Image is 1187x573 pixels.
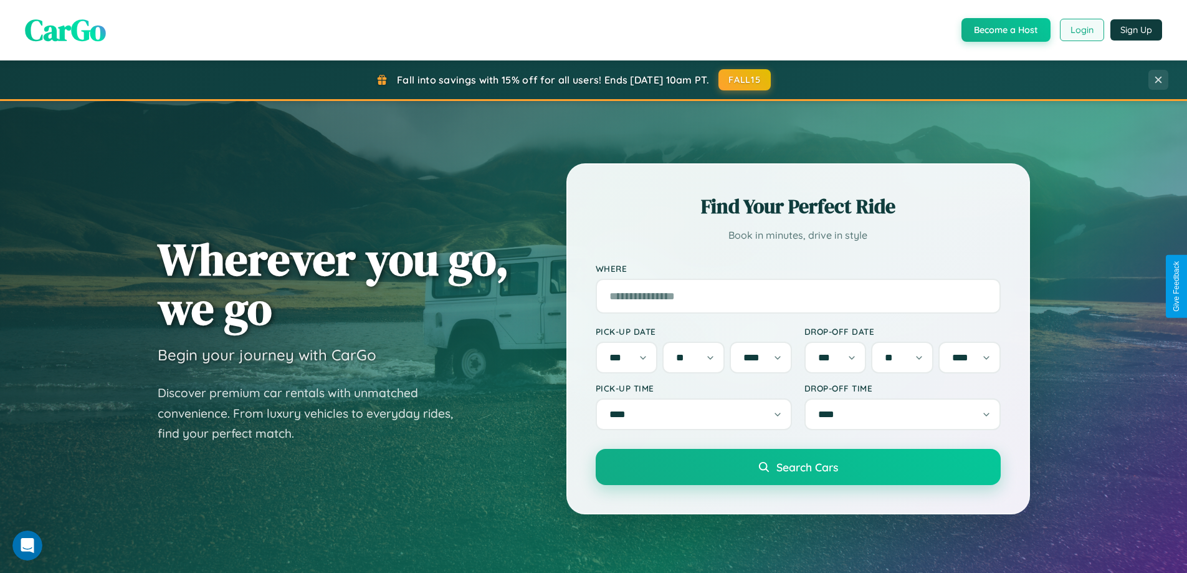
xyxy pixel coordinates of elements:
button: Login [1060,19,1104,41]
button: Sign Up [1110,19,1162,41]
label: Where [596,263,1001,274]
h1: Wherever you go, we go [158,234,509,333]
span: Fall into savings with 15% off for all users! Ends [DATE] 10am PT. [397,74,709,86]
label: Pick-up Date [596,326,792,337]
button: Become a Host [961,18,1051,42]
h3: Begin your journey with CarGo [158,345,376,364]
h2: Find Your Perfect Ride [596,193,1001,220]
span: Search Cars [776,460,838,474]
iframe: Intercom live chat [12,531,42,561]
label: Drop-off Date [804,326,1001,337]
label: Pick-up Time [596,383,792,393]
p: Book in minutes, drive in style [596,226,1001,244]
p: Discover premium car rentals with unmatched convenience. From luxury vehicles to everyday rides, ... [158,383,469,444]
span: CarGo [25,9,106,51]
button: Search Cars [596,449,1001,485]
label: Drop-off Time [804,383,1001,393]
div: Give Feedback [1172,261,1181,312]
button: FALL15 [718,69,771,90]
